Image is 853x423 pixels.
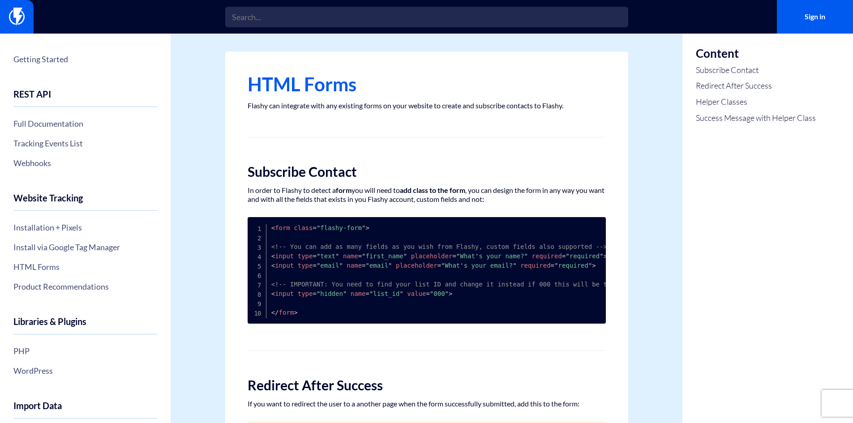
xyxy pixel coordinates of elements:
span: > [592,262,596,269]
span: " [317,262,320,269]
span: " [399,290,403,297]
strong: form [336,186,351,194]
a: Tracking Events List [13,136,157,151]
h4: Import Data [13,401,157,419]
span: type [298,252,313,260]
span: <!-- You can add as many fields as you wish from Flashy, custom fields also supported --> [271,243,607,250]
span: = [313,224,316,231]
span: = [437,262,441,269]
span: = [452,252,456,260]
strong: add class to the form [400,186,465,194]
span: hidden [313,290,347,297]
span: < [271,224,275,231]
span: = [562,252,566,260]
a: Product Recommendations [13,279,157,294]
span: email [362,262,392,269]
span: = [313,290,316,297]
span: > [449,290,452,297]
span: input [271,252,294,260]
span: " [456,252,460,260]
span: " [335,252,339,260]
span: text [313,252,339,260]
span: > [294,309,297,316]
span: type [298,262,313,269]
a: Subscribe Contact [696,64,816,76]
a: WordPress [13,363,157,378]
span: < [271,252,275,260]
span: value [407,290,426,297]
span: flashy-form [313,224,365,231]
span: " [554,262,558,269]
span: required [562,252,604,260]
span: What s your name? [452,252,528,260]
a: Full Documentation [13,116,157,131]
a: PHP [13,343,157,359]
span: ' [475,252,479,260]
span: name [343,252,358,260]
span: " [369,290,373,297]
span: > [365,224,369,231]
span: " [366,262,369,269]
h4: Website Tracking [13,193,157,211]
span: " [588,262,592,269]
p: If you want to redirect the user to a another page when the form successfully submitted, add this... [248,399,606,408]
span: required [551,262,592,269]
a: Install via Google Tag Manager [13,239,157,255]
span: " [362,252,365,260]
span: < [271,290,275,297]
a: HTML Forms [13,259,157,274]
span: " [343,290,347,297]
h4: Libraries & Plugins [13,316,157,334]
span: 000 [426,290,449,297]
span: input [271,290,294,297]
span: list_id [365,290,403,297]
h3: Content [696,47,816,60]
span: " [317,290,320,297]
input: Search... [225,7,628,27]
span: " [600,252,603,260]
span: " [430,290,433,297]
h2: Redirect After Success [248,378,606,393]
h2: Subscribe Contact [248,164,606,179]
a: Helper Classes [696,96,816,108]
span: " [403,252,407,260]
a: Success Message with Helper Class [696,112,816,124]
span: < [271,262,275,269]
span: " [524,252,528,260]
span: name [347,262,362,269]
span: = [313,262,316,269]
span: form [271,224,290,231]
span: " [388,262,392,269]
span: <!-- IMPORTANT: You need to find your list ID and change it instead if 000 this will be the list ... [271,281,777,288]
span: email [313,262,343,269]
span: " [317,252,320,260]
span: required [532,252,562,260]
a: Installation + Pixels [13,220,157,235]
h1: HTML Forms [248,74,606,94]
span: " [317,224,320,231]
span: = [365,290,369,297]
p: Flashy can integrate with any existing forms on your website to create and subscribe contacts to ... [248,101,606,110]
span: " [441,262,445,269]
span: required [520,262,550,269]
a: Redirect After Success [696,80,816,92]
a: Getting Started [13,51,157,67]
span: " [513,262,516,269]
a: Webhooks [13,155,157,171]
span: > [604,252,607,260]
span: placeholder [396,262,437,269]
span: = [426,290,429,297]
span: first_name [358,252,407,260]
span: What s your email? [437,262,517,269]
span: " [339,262,343,269]
span: " [566,252,569,260]
span: form [271,309,294,316]
span: " [362,224,365,231]
strong: : [482,195,484,203]
span: class [294,224,313,231]
span: " [445,290,449,297]
span: input [271,262,294,269]
h4: REST API [13,89,157,107]
span: placeholder [411,252,453,260]
span: name [351,290,366,297]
